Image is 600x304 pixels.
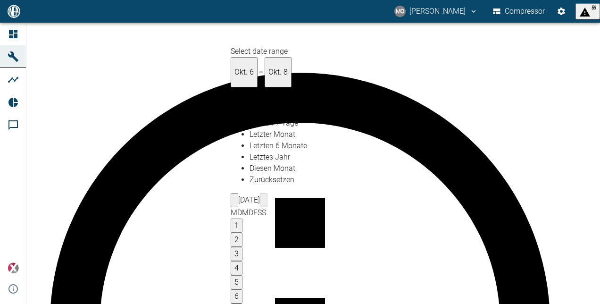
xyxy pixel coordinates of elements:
[8,262,19,274] img: Xplore Logo
[250,118,298,127] span: Letzten 7 Tage
[250,129,308,140] div: Letzter Monat
[393,3,479,20] button: mario.oeser@neuman-esser.com
[250,152,290,161] span: Letztes Jahr
[250,175,294,184] span: Zurücksetzen
[250,130,295,139] span: Letzter Monat
[234,68,254,76] span: Okt. 6
[250,141,307,150] span: Letzten 6 Monate
[250,164,295,173] span: Diesen Monat
[238,195,260,204] span: [DATE]
[249,208,253,217] span: Donnerstag
[231,275,242,289] button: 5
[592,5,596,18] span: 59
[553,3,570,20] button: Einstellungen
[491,3,547,20] button: Compressor
[250,118,308,129] div: Letzten 7 Tage
[231,57,258,87] button: Okt. 6
[394,6,406,17] div: MO
[250,163,308,174] div: Diesen Monat
[250,107,308,116] span: Letzten 2 Wochen
[250,96,292,105] span: Diese Woche
[253,208,258,217] span: Freitag
[7,5,21,17] img: logo
[250,152,308,163] div: Letztes Jahr
[250,140,308,152] div: Letzten 6 Monate
[250,95,308,106] div: Diese Woche
[231,219,242,233] button: 1
[258,208,262,217] span: Samstag
[258,68,265,77] h5: –
[265,57,292,87] button: Okt. 8
[231,289,242,304] button: 6
[231,47,288,56] span: Select date range
[575,3,600,19] button: displayAlerts
[231,208,237,217] span: Montag
[268,68,288,76] span: Okt. 8
[237,208,242,217] span: Dienstag
[250,174,308,186] div: Zurücksetzen
[250,106,308,118] div: Letzten 2 Wochen
[231,193,238,207] button: Previous month
[231,261,242,275] button: 4
[262,208,266,217] span: Sonntag
[231,233,242,247] button: 2
[231,247,242,261] button: 3
[242,208,249,217] span: Mittwoch
[260,193,267,207] button: Next month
